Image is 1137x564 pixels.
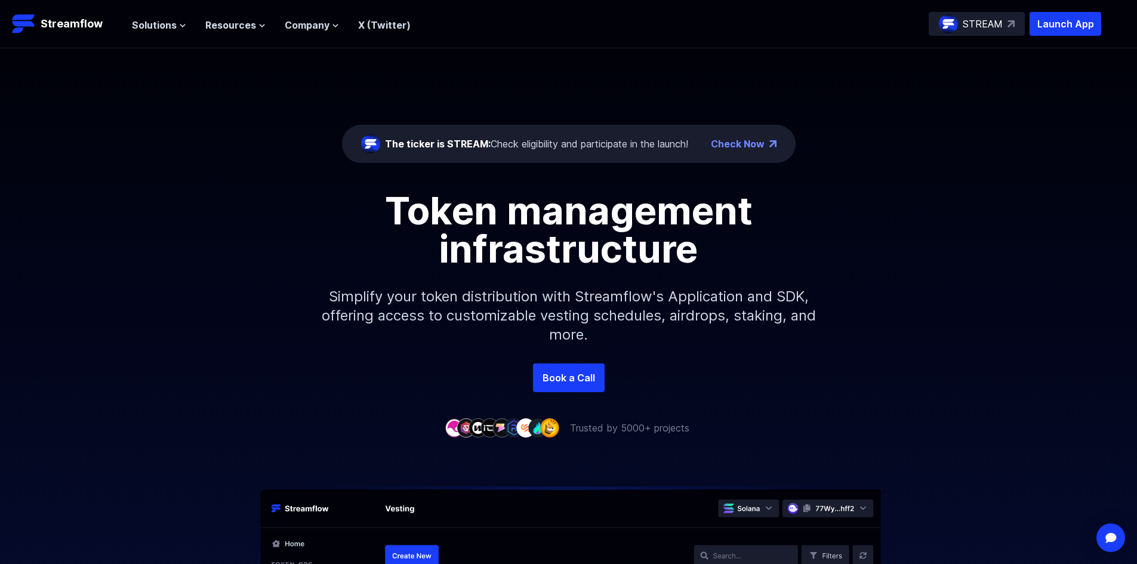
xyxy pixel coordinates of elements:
[445,418,464,437] img: company-1
[1030,12,1101,36] button: Launch App
[205,18,256,32] span: Resources
[12,12,36,36] img: Streamflow Logo
[12,12,120,36] a: Streamflow
[528,418,547,437] img: company-8
[132,18,186,32] button: Solutions
[1096,523,1125,552] div: Open Intercom Messenger
[939,14,958,33] img: streamflow-logo-circle.png
[540,418,559,437] img: company-9
[963,17,1003,31] p: STREAM
[769,140,777,147] img: top-right-arrow.png
[300,192,837,268] h1: Token management infrastructure
[41,16,103,32] p: Streamflow
[1007,20,1015,27] img: top-right-arrow.svg
[533,363,605,392] a: Book a Call
[385,137,688,151] div: Check eligibility and participate in the launch!
[504,418,523,437] img: company-6
[132,18,177,32] span: Solutions
[358,19,411,31] a: X (Twitter)
[469,418,488,437] img: company-3
[929,12,1025,36] a: STREAM
[361,134,380,153] img: streamflow-logo-circle.png
[492,418,512,437] img: company-5
[312,268,825,363] p: Simplify your token distribution with Streamflow's Application and SDK, offering access to custom...
[385,138,491,150] span: The ticker is STREAM:
[205,18,266,32] button: Resources
[480,418,500,437] img: company-4
[285,18,339,32] button: Company
[711,137,765,151] a: Check Now
[285,18,329,32] span: Company
[457,418,476,437] img: company-2
[570,421,689,435] p: Trusted by 5000+ projects
[516,418,535,437] img: company-7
